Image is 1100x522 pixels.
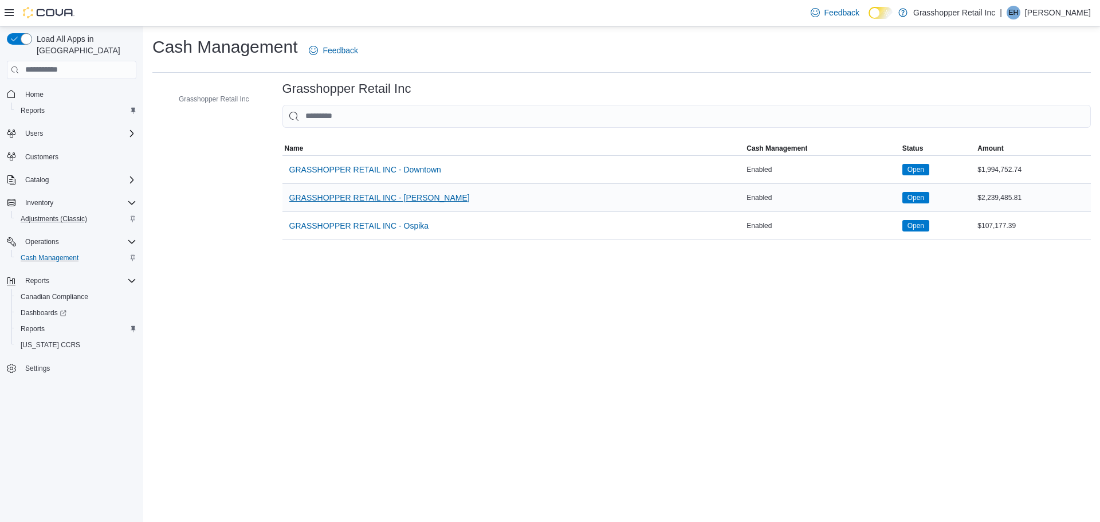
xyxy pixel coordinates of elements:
button: Catalog [2,172,141,188]
button: Inventory [21,196,58,210]
button: Cash Management [11,250,141,266]
button: Reports [2,273,141,289]
span: Name [285,144,304,153]
span: Open [907,221,924,231]
button: Operations [2,234,141,250]
span: GRASSHOPPER RETAIL INC - Downtown [289,164,441,175]
button: Catalog [21,173,53,187]
span: GRASSHOPPER RETAIL INC - Ospika [289,220,429,231]
span: Settings [25,364,50,373]
p: [PERSON_NAME] [1025,6,1091,19]
span: Dashboards [16,306,136,320]
p: | [1000,6,1002,19]
button: Reports [11,103,141,119]
a: Settings [21,362,54,375]
a: Canadian Compliance [16,290,93,304]
span: Customers [25,152,58,162]
button: Settings [2,360,141,376]
span: Cash Management [747,144,807,153]
a: [US_STATE] CCRS [16,338,85,352]
span: Home [21,87,136,101]
span: Reports [21,324,45,333]
div: $1,994,752.74 [975,163,1091,176]
button: GRASSHOPPER RETAIL INC - Ospika [285,214,434,237]
img: Cova [23,7,74,18]
button: Users [21,127,48,140]
h3: Grasshopper Retail Inc [282,82,411,96]
button: Cash Management [744,142,899,155]
div: $2,239,485.81 [975,191,1091,205]
span: EH [1009,6,1019,19]
button: [US_STATE] CCRS [11,337,141,353]
button: Amount [975,142,1091,155]
span: Customers [21,150,136,164]
button: Name [282,142,745,155]
span: Inventory [21,196,136,210]
div: Enabled [744,163,899,176]
span: Status [902,144,924,153]
a: Cash Management [16,251,83,265]
span: Washington CCRS [16,338,136,352]
nav: Complex example [7,81,136,407]
span: Open [902,192,929,203]
span: Adjustments (Classic) [16,212,136,226]
button: Reports [11,321,141,337]
a: Reports [16,104,49,117]
span: Users [25,129,43,138]
span: Feedback [824,7,859,18]
span: Open [902,164,929,175]
span: Reports [25,276,49,285]
h1: Cash Management [152,36,297,58]
a: Home [21,88,48,101]
span: Canadian Compliance [21,292,88,301]
span: Amount [977,144,1003,153]
div: Enabled [744,191,899,205]
span: Open [902,220,929,231]
span: Reports [16,104,136,117]
span: Feedback [323,45,357,56]
span: Home [25,90,44,99]
input: Dark Mode [869,7,893,19]
span: GRASSHOPPER RETAIL INC - [PERSON_NAME] [289,192,470,203]
div: Enabled [744,219,899,233]
div: Erin Hansen [1007,6,1020,19]
button: Operations [21,235,64,249]
button: Home [2,86,141,103]
span: Users [21,127,136,140]
span: [US_STATE] CCRS [21,340,80,350]
span: Operations [25,237,59,246]
a: Reports [16,322,49,336]
span: Load All Apps in [GEOGRAPHIC_DATA] [32,33,136,56]
span: Operations [21,235,136,249]
button: Inventory [2,195,141,211]
span: Reports [16,322,136,336]
span: Dashboards [21,308,66,317]
button: Users [2,125,141,142]
span: Reports [21,274,136,288]
a: Dashboards [16,306,71,320]
span: Inventory [25,198,53,207]
button: Customers [2,148,141,165]
button: Adjustments (Classic) [11,211,141,227]
span: Open [907,193,924,203]
a: Adjustments (Classic) [16,212,92,226]
span: Catalog [21,173,136,187]
span: Settings [21,361,136,375]
span: Open [907,164,924,175]
button: GRASSHOPPER RETAIL INC - [PERSON_NAME] [285,186,474,209]
button: GRASSHOPPER RETAIL INC - Downtown [285,158,446,181]
span: Grasshopper Retail Inc [179,95,249,104]
div: $107,177.39 [975,219,1091,233]
button: Grasshopper Retail Inc [163,92,254,106]
input: This is a search bar. As you type, the results lower in the page will automatically filter. [282,105,1091,128]
a: Feedback [806,1,864,24]
button: Reports [21,274,54,288]
button: Status [900,142,976,155]
a: Feedback [304,39,362,62]
button: Canadian Compliance [11,289,141,305]
span: Reports [21,106,45,115]
span: Cash Management [21,253,78,262]
p: Grasshopper Retail Inc [913,6,995,19]
span: Cash Management [16,251,136,265]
